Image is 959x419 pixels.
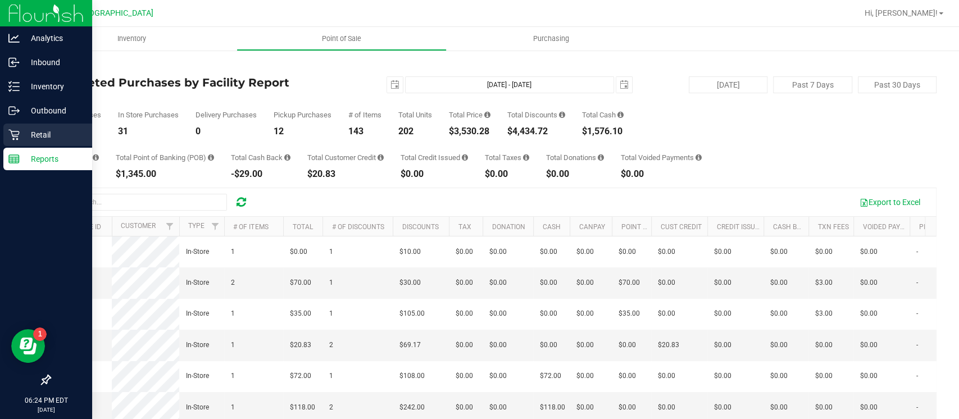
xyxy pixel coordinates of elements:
span: $0.00 [658,277,675,288]
div: $0.00 [621,170,702,179]
a: Cash Back [772,223,810,231]
span: $0.00 [456,308,473,319]
span: $0.00 [770,277,788,288]
span: $35.00 [290,308,311,319]
i: Sum of all round-up-to-next-dollar total price adjustments for all purchases in the date range. [598,154,604,161]
div: $0.00 [401,170,468,179]
i: Sum of all account credit issued for all refunds from returned purchases in the date range. [462,154,468,161]
a: # of Items [233,223,268,231]
span: $0.00 [860,340,878,350]
div: Total Cash Back [231,154,290,161]
span: In-Store [186,247,209,257]
a: Point of Banking (POB) [621,223,701,231]
a: Cash [542,223,560,231]
span: $0.00 [576,247,594,257]
span: $0.00 [456,277,473,288]
span: $3.00 [815,277,833,288]
p: Outbound [20,104,87,117]
inline-svg: Outbound [8,105,20,116]
inline-svg: Inbound [8,57,20,68]
a: Donation [492,223,525,231]
span: $0.00 [576,308,594,319]
span: In-Store [186,340,209,350]
span: 1 [231,308,235,319]
span: $242.00 [399,402,425,413]
a: Discounts [402,223,438,231]
span: $0.00 [770,308,788,319]
p: Reports [20,152,87,166]
span: $0.00 [658,371,675,381]
i: Sum of the successful, non-voided point-of-banking payment transactions, both via payment termina... [208,154,214,161]
div: In Store Purchases [118,111,179,119]
span: $70.00 [290,277,311,288]
span: $69.17 [399,340,421,350]
div: Total Credit Issued [401,154,468,161]
div: 31 [118,127,179,136]
div: Total Cash [582,111,624,119]
span: $0.00 [658,308,675,319]
span: Purchasing [518,34,584,44]
span: $0.00 [489,308,507,319]
iframe: Resource center unread badge [33,327,47,341]
div: $1,576.10 [582,127,624,136]
span: $0.00 [770,247,788,257]
span: $10.00 [399,247,421,257]
inline-svg: Inventory [8,81,20,92]
span: 1 [329,371,333,381]
span: $0.00 [456,402,473,413]
a: Inventory [27,27,237,51]
span: $0.00 [489,371,507,381]
i: Sum of the total taxes for all purchases in the date range. [523,154,529,161]
p: 06:24 PM EDT [5,395,87,406]
span: $0.00 [489,402,507,413]
span: $0.00 [540,308,557,319]
div: Total Units [398,111,432,119]
span: $0.00 [860,402,878,413]
div: # of Items [348,111,381,119]
span: $0.00 [860,308,878,319]
a: Customer [121,222,156,230]
button: Export to Excel [852,193,928,212]
span: $35.00 [619,308,640,319]
div: Total Point of Banking (POB) [116,154,214,161]
span: $0.00 [489,340,507,350]
a: Filter [206,217,224,236]
span: $70.00 [619,277,640,288]
span: In-Store [186,277,209,288]
a: Purchasing [447,27,656,51]
p: Retail [20,128,87,142]
i: Sum of the cash-back amounts from rounded-up electronic payments for all purchases in the date ra... [284,154,290,161]
div: $1,345.00 [116,170,214,179]
a: Voided Payment [862,223,918,231]
div: $20.83 [307,170,384,179]
span: $0.00 [540,277,557,288]
span: $0.00 [860,247,878,257]
div: -$29.00 [231,170,290,179]
span: $0.00 [658,247,675,257]
span: $0.00 [290,247,307,257]
span: $3.00 [815,308,833,319]
div: 143 [348,127,381,136]
p: [DATE] [5,406,87,414]
div: $0.00 [546,170,604,179]
i: Sum of the successful, non-voided payments using account credit for all purchases in the date range. [378,154,384,161]
div: Total Taxes [485,154,529,161]
span: $0.00 [770,371,788,381]
i: Sum of all voided payment transaction amounts, excluding tips and transaction fees, for all purch... [696,154,702,161]
a: Txn Fees [817,223,848,231]
span: Point of Sale [307,34,376,44]
div: Pickup Purchases [274,111,331,119]
span: - [916,277,918,288]
span: 1 [231,340,235,350]
span: In-Store [186,371,209,381]
span: In-Store [186,402,209,413]
span: $20.83 [658,340,679,350]
a: Point of Sale [237,27,446,51]
span: Hi, [PERSON_NAME]! [865,8,938,17]
span: $72.00 [540,371,561,381]
div: 12 [274,127,331,136]
span: 2 [329,402,333,413]
span: $0.00 [576,277,594,288]
span: $0.00 [714,371,731,381]
span: $0.00 [619,402,636,413]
